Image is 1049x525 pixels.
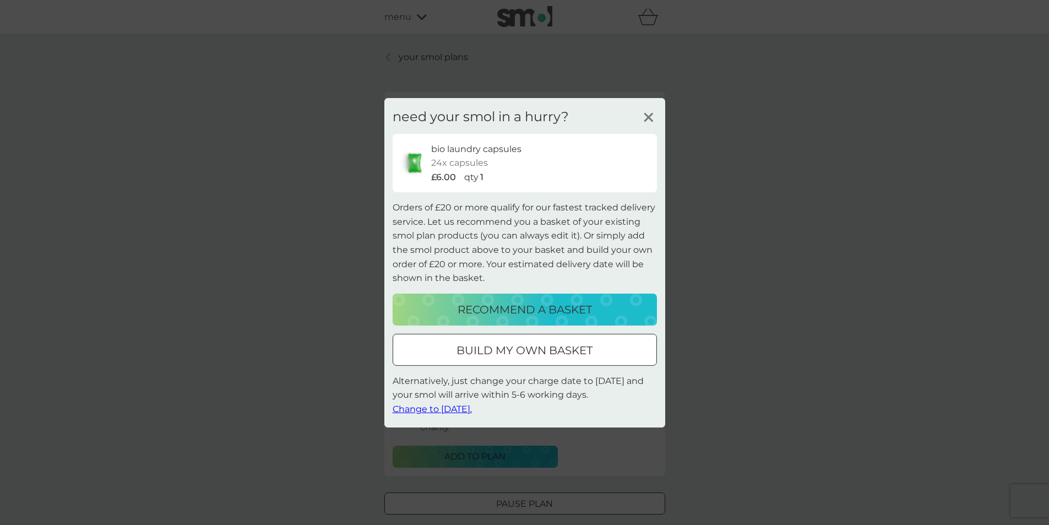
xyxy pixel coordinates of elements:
[393,109,569,125] h3: need your smol in a hurry?
[456,342,593,359] p: build my own basket
[458,301,592,318] p: recommend a basket
[480,170,483,185] p: 1
[393,402,472,416] button: Change to [DATE].
[393,201,657,285] p: Orders of £20 or more qualify for our fastest tracked delivery service. Let us recommend you a ba...
[464,170,479,185] p: qty
[431,156,488,170] p: 24x capsules
[393,374,657,416] p: Alternatively, just change your charge date to [DATE] and your smol will arrive within 5-6 workin...
[431,170,456,185] p: £6.00
[393,334,657,366] button: build my own basket
[393,294,657,326] button: recommend a basket
[431,142,521,156] p: bio laundry capsules
[393,404,472,414] span: Change to [DATE].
